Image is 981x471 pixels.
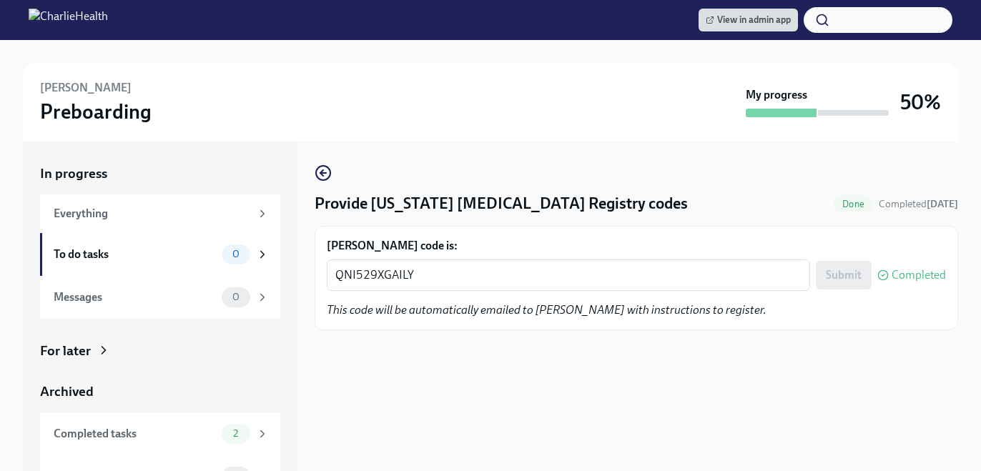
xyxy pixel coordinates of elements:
[40,382,280,401] a: Archived
[54,426,216,442] div: Completed tasks
[40,80,132,96] h6: [PERSON_NAME]
[879,197,958,211] span: October 14th, 2025 10:32
[900,89,941,115] h3: 50%
[40,342,91,360] div: For later
[327,238,946,254] label: [PERSON_NAME] code is:
[40,342,280,360] a: For later
[706,13,791,27] span: View in admin app
[40,99,152,124] h3: Preboarding
[54,206,250,222] div: Everything
[927,198,958,210] strong: [DATE]
[224,249,248,259] span: 0
[54,247,216,262] div: To do tasks
[335,267,802,284] textarea: QNI529XGAILY
[54,289,216,305] div: Messages
[40,194,280,233] a: Everything
[225,428,247,439] span: 2
[315,193,688,214] h4: Provide [US_STATE] [MEDICAL_DATA] Registry codes
[879,198,958,210] span: Completed
[699,9,798,31] a: View in admin app
[40,276,280,319] a: Messages0
[746,87,807,103] strong: My progress
[40,233,280,276] a: To do tasks0
[892,269,946,281] span: Completed
[834,199,873,209] span: Done
[29,9,108,31] img: CharlieHealth
[40,412,280,455] a: Completed tasks2
[224,292,248,302] span: 0
[40,164,280,183] a: In progress
[327,303,766,317] em: This code will be automatically emailed to [PERSON_NAME] with instructions to register.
